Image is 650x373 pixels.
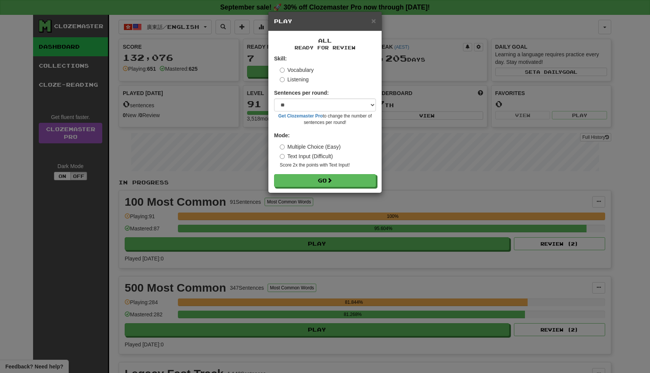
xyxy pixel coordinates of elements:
label: Sentences per round: [274,89,329,97]
a: Get Clozemaster Pro [278,113,323,119]
input: Listening [280,77,285,82]
label: Vocabulary [280,66,314,74]
span: All [318,37,332,44]
input: Text Input (Difficult) [280,154,285,159]
small: to change the number of sentences per round! [274,113,376,126]
label: Listening [280,76,309,83]
label: Text Input (Difficult) [280,152,333,160]
span: × [371,16,376,25]
h5: Play [274,17,376,25]
label: Multiple Choice (Easy) [280,143,341,151]
input: Multiple Choice (Easy) [280,144,285,149]
button: Go [274,174,376,187]
strong: Mode: [274,132,290,138]
button: Close [371,17,376,25]
input: Vocabulary [280,68,285,73]
small: Score 2x the points with Text Input ! [280,162,376,168]
strong: Skill: [274,56,287,62]
small: Ready for Review [274,44,376,51]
